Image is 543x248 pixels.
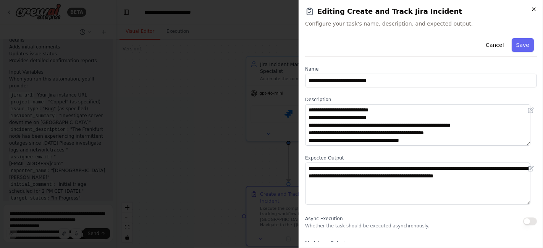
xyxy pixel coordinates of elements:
label: Name [305,66,537,72]
button: Cancel [481,38,508,52]
button: Open in editor [526,164,535,173]
span: Markdown Output [305,240,346,246]
p: Whether the task should be executed asynchronously. [305,223,429,229]
h2: Editing Create and Track Jira Incident [305,6,537,17]
button: Save [512,38,534,52]
label: Expected Output [305,155,537,161]
button: Open in editor [526,106,535,115]
span: Configure your task's name, description, and expected output. [305,20,537,27]
label: Description [305,97,537,103]
span: Async Execution [305,216,343,221]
